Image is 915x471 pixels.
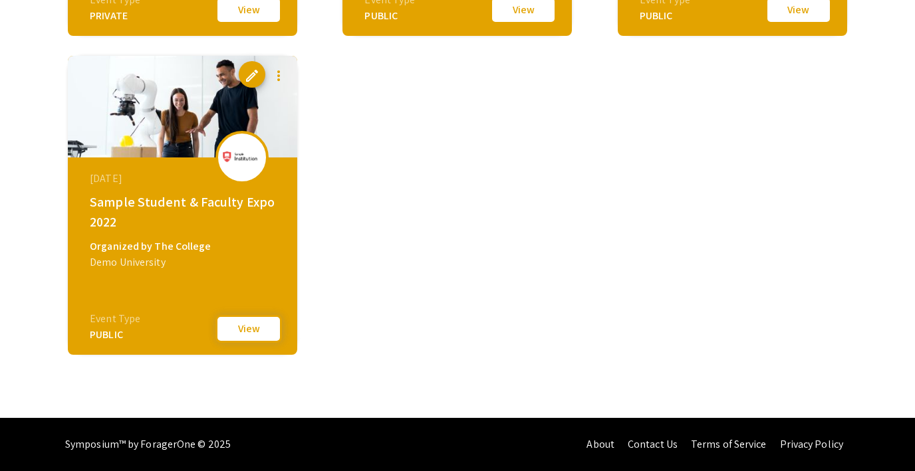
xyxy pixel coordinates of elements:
[65,418,231,471] div: Symposium™ by ForagerOne © 2025
[90,238,279,254] div: Organized by The College
[244,68,260,84] span: edit
[691,437,767,451] a: Terms of Service
[587,437,614,451] a: About
[90,254,279,270] div: Demo University
[628,437,678,451] a: Contact Us
[239,61,265,88] button: edit
[271,68,287,84] mat-icon: more_vert
[364,8,415,24] div: PUBLIC
[222,151,262,163] img: sample-university-event1_eventLogo.png
[90,192,279,232] div: Sample Student & Faculty Expo 2022
[90,311,140,327] div: Event Type
[90,327,140,343] div: PUBLIC
[90,171,279,187] div: [DATE]
[780,437,843,451] a: Privacy Policy
[10,411,57,461] iframe: Chat
[68,56,297,157] img: sample-university-event1_eventCoverPhoto_thumb.jpg
[90,8,140,24] div: PRIVATE
[640,8,690,24] div: PUBLIC
[215,315,282,343] button: View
